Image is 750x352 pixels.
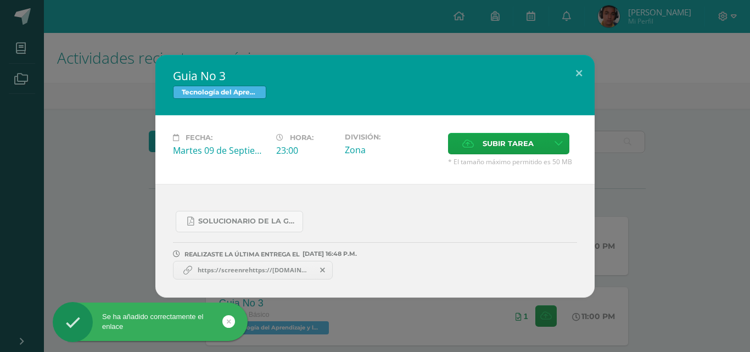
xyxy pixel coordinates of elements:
[53,312,248,332] div: Se ha añadido correctamente el enlace
[345,144,439,156] div: Zona
[276,144,336,157] div: 23:00
[290,133,314,142] span: Hora:
[184,250,300,258] span: REALIZASTE LA ÚLTIMA ENTREGA EL
[173,86,266,99] span: Tecnología del Aprendizaje y la Comunicación (Informática)
[176,211,303,232] a: SOLUCIONARIO DE LA GUIA 3 FUNCIONES..pdf
[314,264,332,276] span: Remover entrega
[192,266,313,275] span: https://screenrehttps://[DOMAIN_NAME][URL][DOMAIN_NAME]
[198,217,297,226] span: SOLUCIONARIO DE LA GUIA 3 FUNCIONES..pdf
[483,133,534,154] span: Subir tarea
[186,133,212,142] span: Fecha:
[173,261,333,280] a: https://screenrehttps://screenrec.com/share/Ah6ZjKR4i9c.com/share/Ah6ZjKR4i9
[345,133,439,141] label: División:
[563,55,595,92] button: Close (Esc)
[448,157,577,166] span: * El tamaño máximo permitido es 50 MB
[173,68,577,83] h2: Guia No 3
[173,144,267,157] div: Martes 09 de Septiembre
